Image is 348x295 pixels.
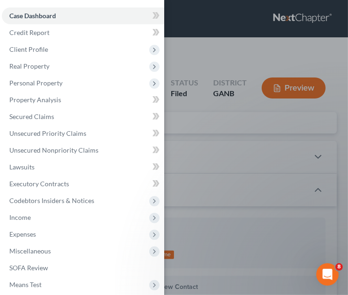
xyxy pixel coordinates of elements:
[2,260,164,276] a: SOFA Review
[9,213,31,221] span: Income
[9,247,51,255] span: Miscellaneous
[9,112,54,120] span: Secured Claims
[9,197,94,204] span: Codebtors Insiders & Notices
[9,12,56,20] span: Case Dashboard
[9,45,48,53] span: Client Profile
[2,159,164,176] a: Lawsuits
[9,180,69,188] span: Executory Contracts
[2,125,164,142] a: Unsecured Priority Claims
[9,129,86,137] span: Unsecured Priority Claims
[9,96,61,104] span: Property Analysis
[316,263,339,286] iframe: Intercom live chat
[9,264,48,272] span: SOFA Review
[2,176,164,192] a: Executory Contracts
[9,28,49,36] span: Credit Report
[9,281,42,288] span: Means Test
[2,142,164,159] a: Unsecured Nonpriority Claims
[9,79,63,87] span: Personal Property
[9,62,49,70] span: Real Property
[2,91,164,108] a: Property Analysis
[9,163,35,171] span: Lawsuits
[9,230,36,238] span: Expenses
[2,7,164,24] a: Case Dashboard
[2,24,164,41] a: Credit Report
[9,146,98,154] span: Unsecured Nonpriority Claims
[2,108,164,125] a: Secured Claims
[335,263,343,271] span: 8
